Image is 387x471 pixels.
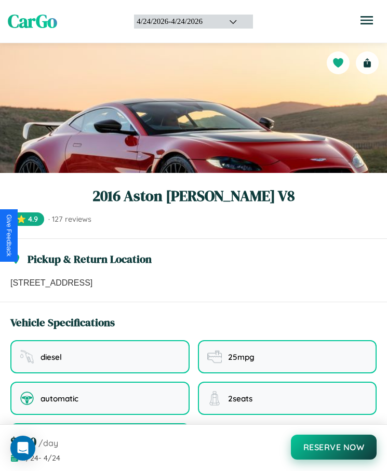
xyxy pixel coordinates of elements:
[20,349,34,364] img: fuel type
[10,212,44,226] span: ⭐ 4.9
[10,185,377,206] h1: 2016 Aston [PERSON_NAME] V8
[41,352,62,362] span: diesel
[10,436,35,461] div: Open Intercom Messenger
[137,17,216,26] div: 4 / 24 / 2026 - 4 / 24 / 2026
[10,315,115,330] h3: Vehicle Specifications
[228,352,255,362] span: 25 mpg
[207,391,222,406] img: seating
[28,251,152,266] h3: Pickup & Return Location
[207,349,222,364] img: fuel efficiency
[41,394,78,403] span: automatic
[48,214,91,224] span: · 127 reviews
[8,9,57,34] span: CarGo
[5,214,12,257] div: Give Feedback
[291,435,377,460] button: Reserve Now
[22,453,60,463] span: 4 / 24 - 4 / 24
[228,394,252,403] span: 2 seats
[38,438,58,448] span: /day
[10,433,36,450] span: $ 200
[10,277,377,289] p: [STREET_ADDRESS]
